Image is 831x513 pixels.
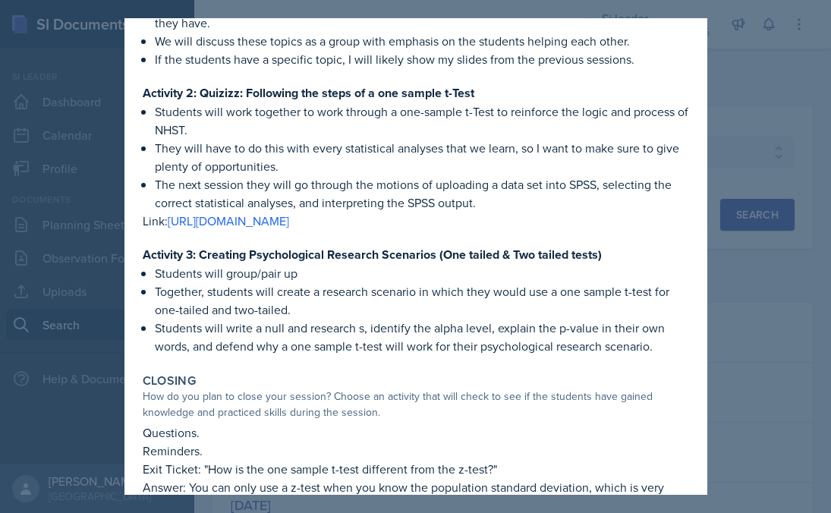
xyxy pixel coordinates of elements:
[143,442,689,460] p: Reminders.
[155,319,689,355] p: Students will write a null and research s, identify the alpha level, explain the p-value in their...
[143,84,474,102] strong: Activity 2: Quizizz: Following the steps of a one sample t-Test
[143,423,689,442] p: Questions.
[168,212,289,229] a: [URL][DOMAIN_NAME]
[143,373,197,389] label: Closing
[155,264,689,282] p: Students will group/pair up
[143,389,689,420] div: How do you plan to close your session? Choose an activity that will check to see if the students ...
[155,102,689,139] p: Students will work together to work through a one-sample t-Test to reinforce the logic and proces...
[155,32,689,50] p: We will discuss these topics as a group with emphasis on the students helping each other.
[143,246,602,263] strong: Activity 3: Creating Psychological Research Scenarios (One tailed & Two tailed tests)
[155,282,689,319] p: Together, students will create a research scenario in which they would use a one sample t-test fo...
[155,139,689,175] p: They will have to do this with every statistical analyses that we learn, so I want to make sure t...
[143,460,689,478] p: Exit Ticket: "How is the one sample t-test different from the z-test?"
[143,212,689,230] p: Link:
[155,50,689,68] p: If the students have a specific topic, I will likely show my slides from the previous sessions.
[155,175,689,212] p: The next session they will go through the motions of uploading a data set into SPSS, selecting th...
